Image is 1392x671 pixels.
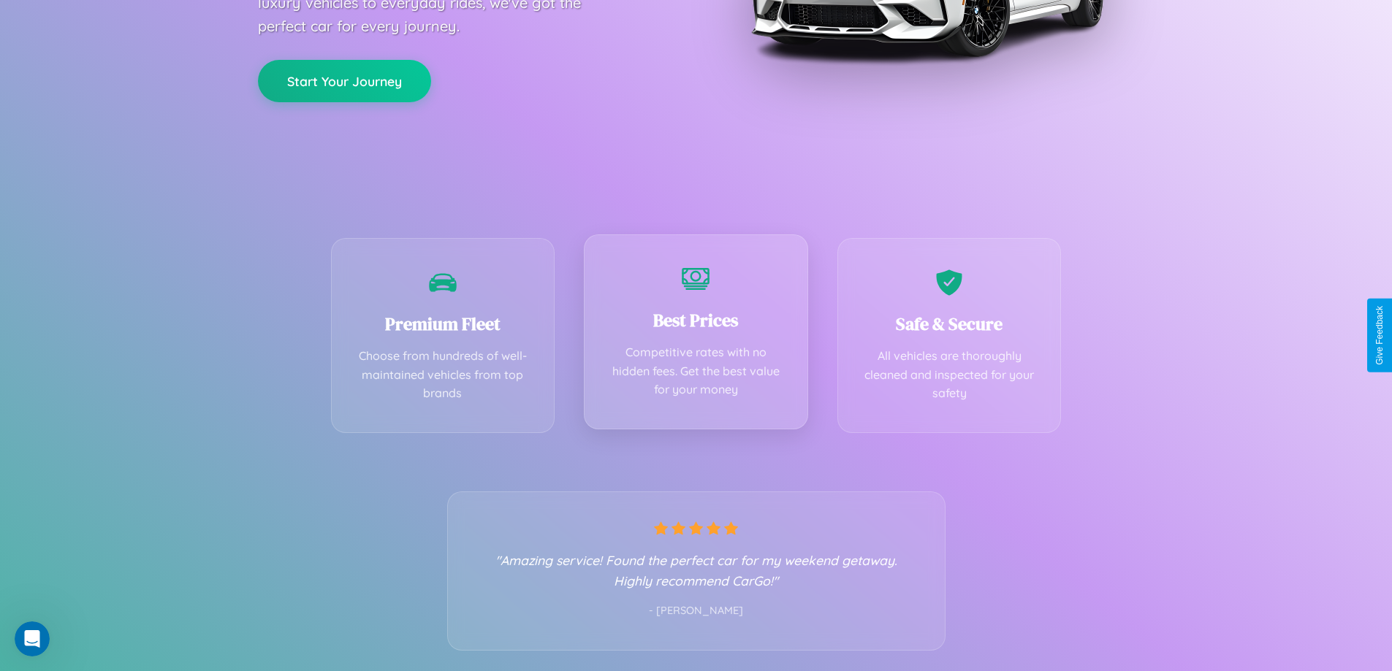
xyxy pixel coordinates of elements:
h3: Safe & Secure [860,312,1039,336]
p: All vehicles are thoroughly cleaned and inspected for your safety [860,347,1039,403]
p: "Amazing service! Found the perfect car for my weekend getaway. Highly recommend CarGo!" [477,550,916,591]
p: - [PERSON_NAME] [477,602,916,621]
iframe: Intercom live chat [15,621,50,656]
div: Give Feedback [1374,306,1385,365]
button: Start Your Journey [258,60,431,102]
h3: Best Prices [606,308,786,332]
p: Choose from hundreds of well-maintained vehicles from top brands [354,347,533,403]
h3: Premium Fleet [354,312,533,336]
p: Competitive rates with no hidden fees. Get the best value for your money [606,343,786,399]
